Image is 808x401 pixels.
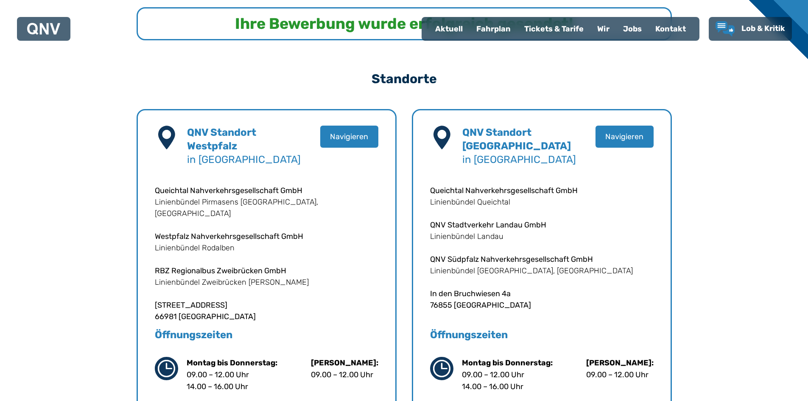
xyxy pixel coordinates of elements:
[187,369,277,393] p: 09.00 – 12.00 Uhr 14.00 – 16.00 Uhr
[430,254,654,265] p: QNV Südpfalz Nahverkehrsgesellschaft GmbH
[470,18,517,40] a: Fahrplan
[155,242,378,254] p: Linienbündel Rodalben
[428,18,470,40] a: Aktuell
[430,288,654,311] p: In den Bruchwiesen 4a 76855 [GEOGRAPHIC_DATA]
[462,357,553,369] p: Montag bis Donnerstag:
[155,231,378,242] p: Westpfalz Nahverkehrsgesellschaft GmbH
[27,23,60,35] img: QNV Logo
[311,369,378,381] p: 09.00 – 12.00 Uhr
[430,219,654,231] p: QNV Stadtverkehr Landau GmbH
[596,126,654,148] button: Navigieren
[716,21,785,36] a: Lob & Kritik
[27,20,60,37] a: QNV Logo
[517,18,590,40] a: Tickets & Tarife
[590,18,616,40] a: Wir
[430,328,654,342] h5: Öffnungszeiten
[155,185,378,196] p: Queichtal Nahverkehrsgesellschaft GmbH
[155,328,378,342] h5: Öffnungszeiten
[616,18,649,40] a: Jobs
[649,18,693,40] a: Kontakt
[586,369,654,381] p: 09.00 – 12.00 Uhr
[155,196,378,219] p: Linienbündel Pirmasens [GEOGRAPHIC_DATA], [GEOGRAPHIC_DATA]
[320,126,378,148] button: Navigieren
[187,126,256,152] b: QNV Standort Westpfalz
[430,265,654,277] p: Linienbündel [GEOGRAPHIC_DATA], [GEOGRAPHIC_DATA]
[155,277,378,288] p: Linienbündel Zweibrücken [PERSON_NAME]
[462,126,571,152] b: QNV Standort [GEOGRAPHIC_DATA]
[155,265,378,277] p: RBZ Regionalbus Zweibrücken GmbH
[187,126,301,166] h4: in [GEOGRAPHIC_DATA]
[462,369,553,393] p: 09.00 – 12.00 Uhr 14.00 – 16.00 Uhr
[311,357,378,369] p: [PERSON_NAME]:
[155,300,378,322] p: [STREET_ADDRESS] 66981 [GEOGRAPHIC_DATA]
[137,64,672,94] h3: Standorte
[137,7,672,40] div: Ihre Bewerbung wurde erfolgreich gesendet!
[430,185,654,196] p: Queichtal Nahverkehrsgesellschaft GmbH
[430,231,654,242] p: Linienbündel Landau
[187,357,277,369] p: Montag bis Donnerstag:
[586,357,654,369] p: [PERSON_NAME]:
[741,24,785,33] span: Lob & Kritik
[462,126,576,166] h4: in [GEOGRAPHIC_DATA]
[430,196,654,208] p: Linienbündel Queichtal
